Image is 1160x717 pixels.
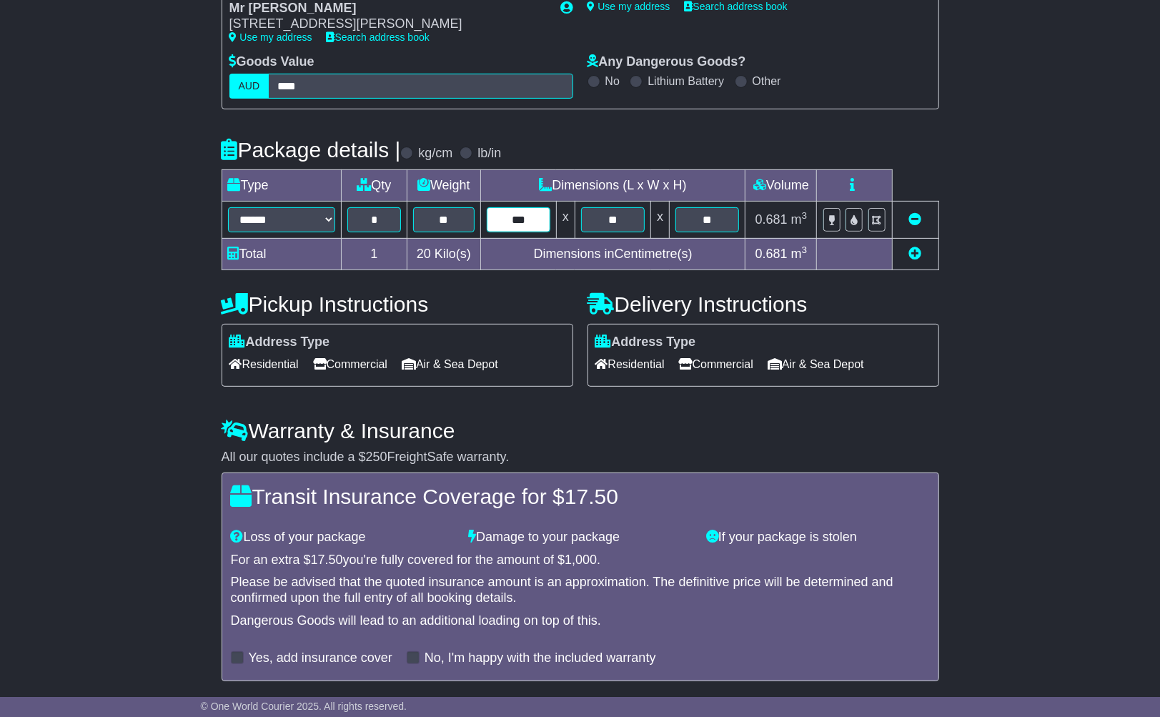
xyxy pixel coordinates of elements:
[222,292,573,316] h4: Pickup Instructions
[802,210,808,221] sup: 3
[699,530,937,545] div: If your package is stolen
[461,530,699,545] div: Damage to your package
[791,212,808,227] span: m
[231,485,930,508] h4: Transit Insurance Coverage for $
[229,54,314,70] label: Goods Value
[341,238,407,270] td: 1
[565,485,618,508] span: 17.50
[745,169,817,201] td: Volume
[556,201,575,238] td: x
[802,244,808,255] sup: 3
[407,238,481,270] td: Kilo(s)
[755,212,788,227] span: 0.681
[595,335,696,350] label: Address Type
[222,138,401,162] h4: Package details |
[480,169,745,201] td: Dimensions (L x W x H)
[229,16,547,32] div: [STREET_ADDRESS][PERSON_NAME]
[477,146,501,162] label: lb/in
[231,613,930,629] div: Dangerous Goods will lead to an additional loading on top of this.
[588,292,939,316] h4: Delivery Instructions
[224,530,462,545] div: Loss of your package
[231,575,930,605] div: Please be advised that the quoted insurance amount is an approximation. The definitive price will...
[679,353,753,375] span: Commercial
[791,247,808,261] span: m
[755,247,788,261] span: 0.681
[651,201,670,238] td: x
[229,335,330,350] label: Address Type
[222,450,939,465] div: All our quotes include a $ FreightSafe warranty.
[595,353,665,375] span: Residential
[222,419,939,442] h4: Warranty & Insurance
[402,353,498,375] span: Air & Sea Depot
[313,353,387,375] span: Commercial
[341,169,407,201] td: Qty
[753,74,781,88] label: Other
[418,146,452,162] label: kg/cm
[425,651,656,666] label: No, I'm happy with the included warranty
[685,1,788,12] a: Search address book
[565,553,597,567] span: 1,000
[909,212,922,227] a: Remove this item
[222,238,341,270] td: Total
[229,74,269,99] label: AUD
[909,247,922,261] a: Add new item
[249,651,392,666] label: Yes, add insurance cover
[222,169,341,201] td: Type
[588,54,746,70] label: Any Dangerous Goods?
[201,701,407,712] span: © One World Courier 2025. All rights reserved.
[588,1,670,12] a: Use my address
[229,353,299,375] span: Residential
[648,74,724,88] label: Lithium Battery
[366,450,387,464] span: 250
[229,1,547,16] div: Mr [PERSON_NAME]
[311,553,343,567] span: 17.50
[417,247,431,261] span: 20
[229,31,312,43] a: Use my address
[231,553,930,568] div: For an extra $ you're fully covered for the amount of $ .
[605,74,620,88] label: No
[480,238,745,270] td: Dimensions in Centimetre(s)
[768,353,864,375] span: Air & Sea Depot
[327,31,430,43] a: Search address book
[407,169,481,201] td: Weight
